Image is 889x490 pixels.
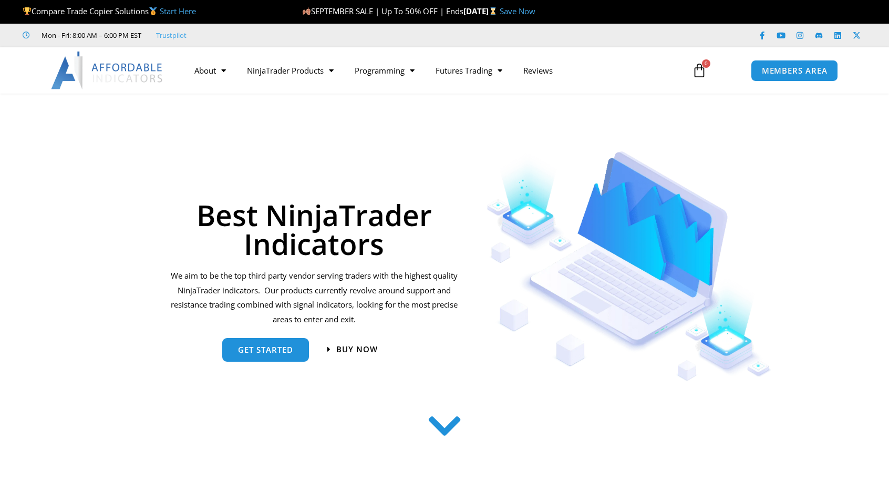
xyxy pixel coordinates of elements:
[222,338,309,362] a: get started
[344,58,425,83] a: Programming
[51,52,164,89] img: LogoAI | Affordable Indicators – NinjaTrader
[303,7,311,15] img: 🍂
[169,200,459,258] h1: Best NinjaTrader Indicators
[762,67,828,75] span: MEMBERS AREA
[327,345,378,353] a: Buy now
[751,60,839,81] a: MEMBERS AREA
[489,7,497,15] img: ⌛
[184,58,680,83] nav: Menu
[702,59,710,68] span: 0
[149,7,157,15] img: 🥇
[23,7,31,15] img: 🏆
[23,6,196,16] span: Compare Trade Copier Solutions
[500,6,535,16] a: Save Now
[238,346,293,354] span: get started
[39,29,141,42] span: Mon - Fri: 8:00 AM – 6:00 PM EST
[302,6,463,16] span: SEPTEMBER SALE | Up To 50% OFF | Ends
[156,29,187,42] a: Trustpilot
[236,58,344,83] a: NinjaTrader Products
[463,6,500,16] strong: [DATE]
[160,6,196,16] a: Start Here
[487,151,772,381] img: Indicators 1 | Affordable Indicators – NinjaTrader
[336,345,378,353] span: Buy now
[169,269,459,327] p: We aim to be the top third party vendor serving traders with the highest quality NinjaTrader indi...
[676,55,722,86] a: 0
[184,58,236,83] a: About
[513,58,563,83] a: Reviews
[425,58,513,83] a: Futures Trading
